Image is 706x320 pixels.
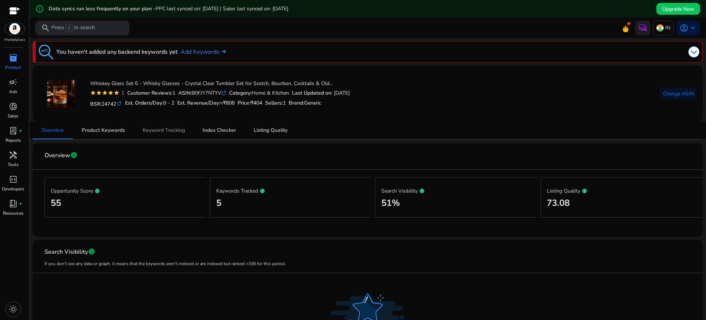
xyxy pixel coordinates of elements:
[88,248,95,255] span: info
[143,128,185,133] span: Keyword Tracking
[8,113,18,119] p: Sales
[177,100,235,106] h5: Est. Revenue/Day:
[238,100,262,106] h5: Price:
[216,198,366,208] h2: 5
[8,161,19,168] p: Tools
[44,149,70,162] span: Overview
[108,90,114,96] mat-icon: star
[125,100,174,106] h5: Est. Orders/Day:
[688,24,697,32] span: keyboard_arrow_down
[102,90,108,96] mat-icon: star
[292,89,331,96] b: Last Updated on
[49,6,288,12] h5: Data syncs run less frequently on your plan -
[178,89,226,97] div: B0FJY7NTYV
[4,37,25,43] p: Marketplace
[688,46,699,57] img: dropdown-arrow.svg
[19,202,22,205] span: fiber_manual_record
[5,64,21,71] p: Product
[127,89,175,97] div: 1
[56,48,178,56] h3: You haven't added any backend keywords yet
[90,90,96,96] mat-icon: star
[42,128,64,133] span: Overview
[663,90,694,98] span: Change ASIN
[116,100,122,107] mat-icon: refresh
[283,99,286,106] span: 1
[220,99,235,106] span: <₹808
[51,186,200,195] p: Opportunity Score
[163,99,174,106] span: 0 - 2
[44,246,88,259] span: Search Visibility
[9,53,18,62] span: inventory_2
[9,102,18,111] span: donut_small
[66,24,72,32] span: /
[9,199,18,208] span: book_4
[127,89,172,96] b: Customer Reviews:
[265,100,286,106] h5: Sellers:
[9,175,18,184] span: code_blocks
[203,128,236,133] span: Index Checker
[178,89,192,96] b: ASIN:
[254,128,288,133] span: Listing Quality
[41,24,50,32] span: search
[120,89,124,97] div: 1
[156,5,288,12] span: PPC last synced on: [DATE] | Sales last synced on: [DATE]
[289,100,321,106] h5: :
[19,129,22,132] span: fiber_manual_record
[680,24,688,32] span: account_circle
[90,99,122,108] h5: BSR:
[82,128,125,133] span: Product Keywords
[90,81,350,87] h4: Whiskey Glass Set 6 - Whisky Glasses - Crystal Clear Tumbler Set for Scotch, Bourbon, Cocktails &...
[96,90,102,96] mat-icon: star
[547,186,696,195] p: Listing Quality
[2,186,24,192] p: Developers
[9,151,18,159] span: handyman
[662,5,694,13] span: Upgrade Now
[47,80,75,108] img: 415iqgFuNrL._SS100_.jpg
[381,186,531,195] p: Search Visibility
[304,99,321,106] span: Generic
[665,21,670,34] p: IN
[292,89,350,97] div: : [DATE]
[35,4,44,13] mat-icon: error_outline
[547,198,696,208] h2: 73.08
[9,78,18,87] span: campaign
[381,198,531,208] h2: 51%
[656,24,664,32] img: in.svg
[656,3,700,15] button: Upgrade Now
[220,49,226,54] img: arrow-right.svg
[229,89,289,97] div: Home & Kitchen
[660,88,697,99] button: Change ASIN
[216,186,366,195] p: Keywords Tracked
[51,198,200,208] h2: 55
[101,101,116,108] span: 24742
[9,126,18,135] span: lab_profile
[9,305,18,314] span: light_mode
[229,89,252,96] b: Category:
[250,99,262,106] span: ₹404
[70,151,78,159] span: info
[44,260,286,267] mat-card-subtitle: If you don't see any data or graph, it means that the keywords aren't indexed or are indexed but ...
[3,210,24,217] p: Resources
[181,48,226,56] a: Add Keywords
[51,24,95,32] p: Press to search
[39,45,53,59] img: keyword-tracking.svg
[9,88,17,95] p: Ads
[6,137,21,144] p: Reports
[5,23,25,34] img: amazon.svg
[114,90,120,96] mat-icon: star
[289,99,303,106] span: Brand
